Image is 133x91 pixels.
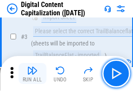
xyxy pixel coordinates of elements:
[83,77,94,82] div: Skip
[23,77,42,82] div: Run All
[46,63,74,84] button: Undo
[83,65,93,76] img: Skip
[21,33,27,40] span: # 3
[74,63,102,84] button: Skip
[21,0,101,17] div: Digital Content Capitalization ([DATE])
[18,63,46,84] button: Run All
[27,65,38,76] img: Run All
[109,66,123,80] img: Main button
[7,3,17,14] img: Back
[116,3,126,14] img: Settings menu
[54,77,67,82] div: Undo
[33,50,101,61] div: TrailBalanceFlat - imported
[104,5,111,12] img: Support
[55,65,65,76] img: Undo
[41,12,76,23] div: Import Sheet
